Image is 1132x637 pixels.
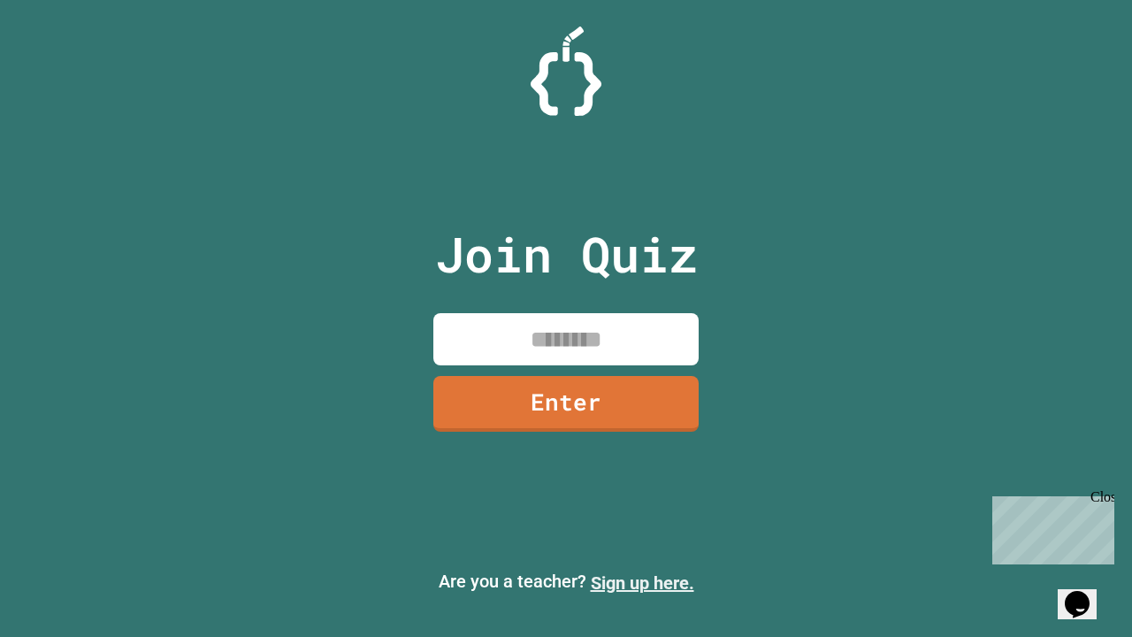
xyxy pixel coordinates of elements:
a: Enter [433,376,699,432]
iframe: chat widget [1058,566,1114,619]
p: Are you a teacher? [14,568,1118,596]
a: Sign up here. [591,572,694,594]
p: Join Quiz [435,218,698,291]
div: Chat with us now!Close [7,7,122,112]
iframe: chat widget [985,489,1114,564]
img: Logo.svg [531,27,601,116]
